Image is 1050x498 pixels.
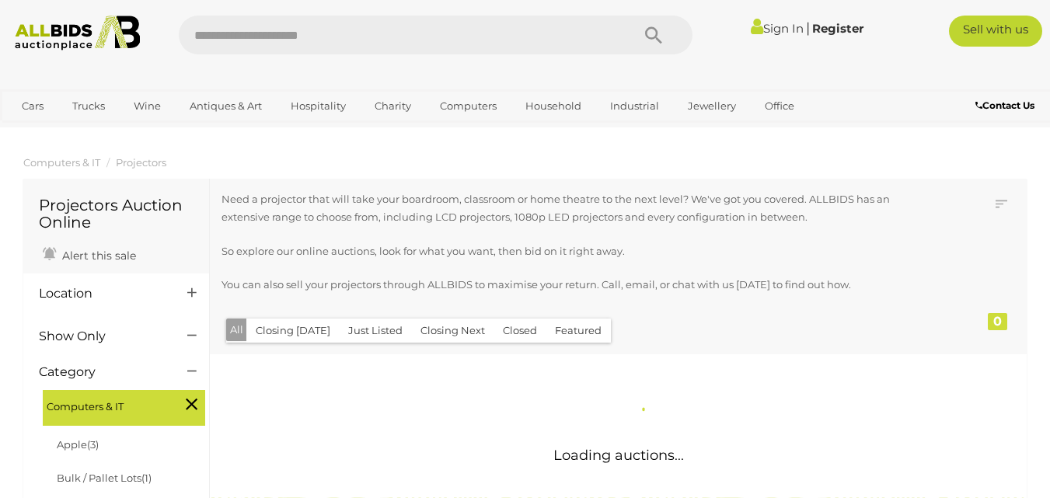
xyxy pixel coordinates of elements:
[62,93,115,119] a: Trucks
[751,21,804,36] a: Sign In
[678,93,746,119] a: Jewellery
[116,156,166,169] a: Projectors
[222,190,937,227] p: Need a projector that will take your boardroom, classroom or home theatre to the next level? We'v...
[365,93,421,119] a: Charity
[23,156,100,169] a: Computers & IT
[949,16,1042,47] a: Sell with us
[553,447,684,464] span: Loading auctions...
[411,319,494,343] button: Closing Next
[806,19,810,37] span: |
[226,319,247,341] button: All
[430,93,507,119] a: Computers
[246,319,340,343] button: Closing [DATE]
[87,438,99,451] span: (3)
[39,287,164,301] h4: Location
[494,319,546,343] button: Closed
[39,329,164,343] h4: Show Only
[124,93,171,119] a: Wine
[180,93,272,119] a: Antiques & Art
[39,365,164,379] h4: Category
[281,93,356,119] a: Hospitality
[600,93,669,119] a: Industrial
[39,197,194,231] h1: Projectors Auction Online
[222,242,937,260] p: So explore our online auctions, look for what you want, then bid on it right away.
[812,21,863,36] a: Register
[72,119,203,145] a: [GEOGRAPHIC_DATA]
[755,93,804,119] a: Office
[39,242,140,266] a: Alert this sale
[57,472,152,484] a: Bulk / Pallet Lots(1)
[546,319,611,343] button: Featured
[515,93,591,119] a: Household
[975,99,1034,111] b: Contact Us
[12,119,64,145] a: Sports
[12,93,54,119] a: Cars
[8,16,148,50] img: Allbids.com.au
[47,394,163,416] span: Computers & IT
[141,472,152,484] span: (1)
[57,438,99,451] a: Apple(3)
[975,97,1038,114] a: Contact Us
[988,313,1007,330] div: 0
[222,276,937,294] p: You can also sell your projectors through ALLBIDS to maximise your return. Call, email, or chat w...
[615,16,692,54] button: Search
[58,249,136,263] span: Alert this sale
[339,319,412,343] button: Just Listed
